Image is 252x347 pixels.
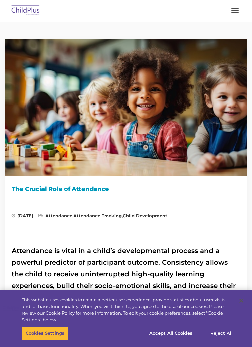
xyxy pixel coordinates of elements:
[22,326,68,340] button: Cookies Settings
[12,214,33,220] span: [DATE]
[73,213,122,218] a: Attendance Tracking
[45,213,72,218] a: Attendance
[12,184,240,194] h1: The Crucial Role of Attendance
[22,297,234,323] div: This website uses cookies to create a better user experience, provide statistics about user visit...
[38,214,167,220] span: , ,
[146,326,196,340] button: Accept All Cookies
[200,326,242,340] button: Reject All
[123,213,167,218] a: Child Development
[10,3,41,19] img: ChildPlus by Procare Solutions
[234,293,249,308] button: Close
